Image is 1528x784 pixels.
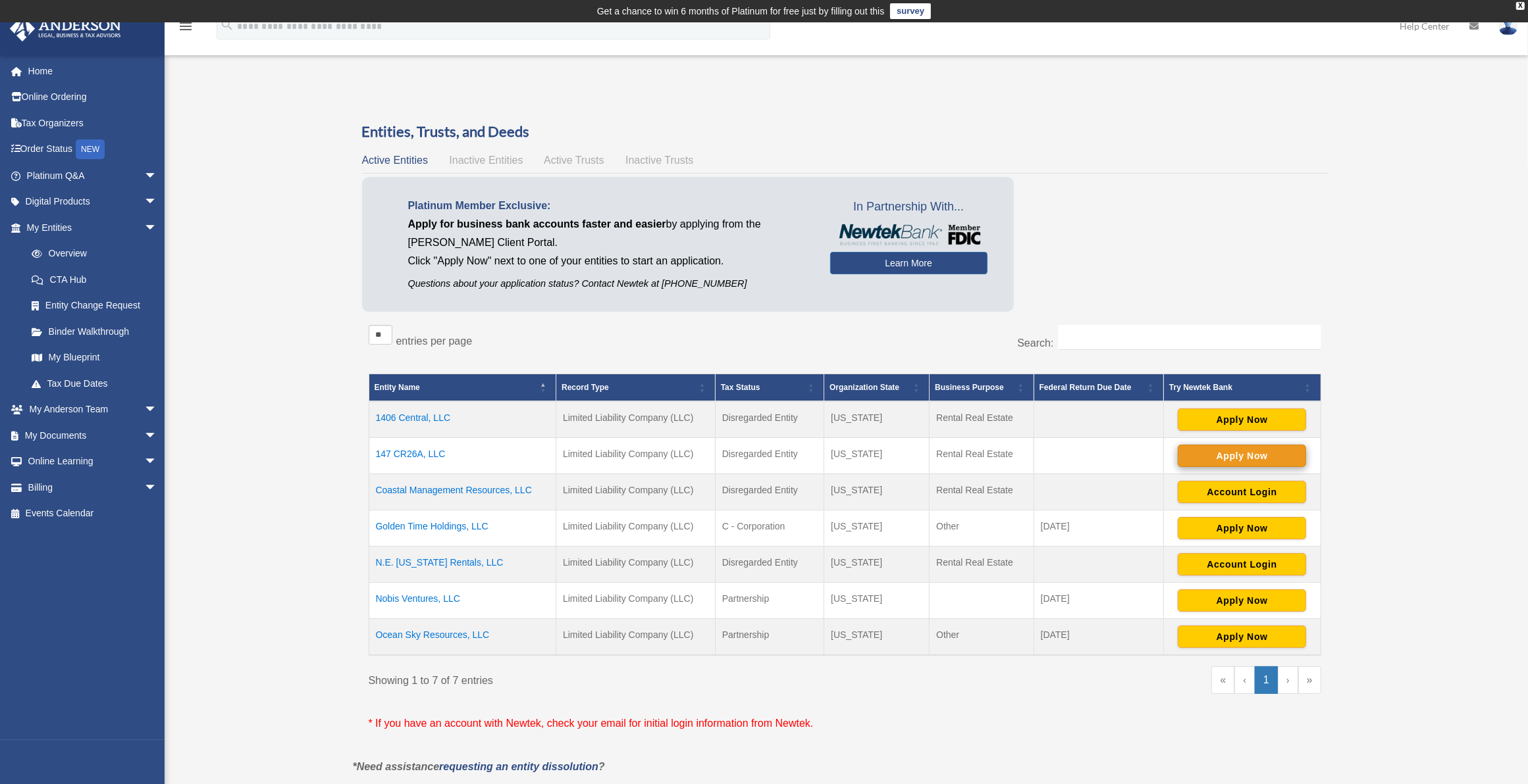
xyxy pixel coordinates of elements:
[562,383,609,392] span: Record Type
[449,155,523,166] span: Inactive Entities
[353,761,605,772] em: *Need assistance ?
[144,214,171,241] span: arrow_drop_down
[930,401,1034,438] td: Rental Real Estate
[1178,481,1306,503] button: Account Login
[830,252,988,274] a: Learn More
[930,546,1034,582] td: Rental Real Estate
[144,449,171,476] span: arrow_drop_down
[715,582,824,618] td: Partnership
[9,84,177,110] a: Online Ordering
[18,266,171,293] a: CTA Hub
[369,510,556,546] td: Golden Time Holdings, LLC
[144,162,171,189] span: arrow_drop_down
[1234,666,1255,694] a: Previous
[9,422,177,449] a: My Documentsarrow_drop_down
[9,474,177,501] a: Billingarrow_drop_down
[408,218,666,230] span: Apply for business bank accounts faster and easier
[721,383,760,392] span: Tax Status
[18,370,171,397] a: Tax Due Dates
[144,474,171,501] span: arrow_drop_down
[220,18,234,32] i: search
[556,582,716,618] td: Limited Liability Company (LLC)
[890,3,931,19] a: survey
[1034,582,1163,618] td: [DATE]
[824,618,930,655] td: [US_STATE]
[408,252,810,270] p: Click "Apply Now" next to one of your entities to start an application.
[369,546,556,582] td: N.E. [US_STATE] Rentals, LLC
[830,197,988,218] span: In Partnership With...
[715,618,824,655] td: Partnership
[9,136,177,163] a: Order StatusNEW
[824,401,930,438] td: [US_STATE]
[824,374,930,401] th: Organization State: Activate to sort
[9,162,177,189] a: Platinum Q&Aarrow_drop_down
[1169,380,1301,395] div: Try Newtek Bank
[1255,666,1278,694] a: 1
[369,437,556,474] td: 147 CR26A, LLC
[18,345,171,371] a: My Blueprint
[930,474,1034,510] td: Rental Real Estate
[544,155,604,166] span: Active Trusts
[715,374,824,401] th: Tax Status: Activate to sort
[144,189,171,216] span: arrow_drop_down
[1034,510,1163,546] td: [DATE]
[715,546,824,582] td: Disregarded Entity
[18,293,171,319] a: Entity Change Request
[1034,618,1163,655] td: [DATE]
[18,318,171,345] a: Binder Walkthrough
[837,224,981,245] img: NewtekBankLogoSM.png
[178,18,194,34] i: menu
[556,437,716,474] td: Limited Liability Company (LLC)
[1278,666,1298,694] a: Next
[1017,337,1053,349] label: Search:
[1178,589,1306,612] button: Apply Now
[9,189,177,215] a: Digital Productsarrow_drop_down
[715,401,824,438] td: Disregarded Entity
[556,374,716,401] th: Record Type: Activate to sort
[408,197,810,215] p: Platinum Member Exclusive:
[715,474,824,510] td: Disregarded Entity
[9,214,171,241] a: My Entitiesarrow_drop_down
[830,383,899,392] span: Organization State
[375,383,420,392] span: Entity Name
[362,155,428,166] span: Active Entities
[144,397,171,424] span: arrow_drop_down
[556,510,716,546] td: Limited Liability Company (LLC)
[824,437,930,474] td: [US_STATE]
[369,582,556,618] td: Nobis Ventures, LLC
[369,618,556,655] td: Ocean Sky Resources, LLC
[715,437,824,474] td: Disregarded Entity
[396,335,473,347] label: entries per page
[1040,383,1132,392] span: Federal Return Due Date
[408,276,810,292] p: Questions about your application status? Contact Newtek at [PHONE_NUMBER]
[439,761,598,772] a: requesting an entity dissolution
[6,16,125,41] img: Anderson Advisors Platinum Portal
[1178,486,1306,497] a: Account Login
[930,437,1034,474] td: Rental Real Estate
[556,474,716,510] td: Limited Liability Company (LLC)
[9,501,177,527] a: Events Calendar
[369,474,556,510] td: Coastal Management Resources, LLC
[369,374,556,401] th: Entity Name: Activate to invert sorting
[715,510,824,546] td: C - Corporation
[930,374,1034,401] th: Business Purpose: Activate to sort
[930,618,1034,655] td: Other
[1178,553,1306,576] button: Account Login
[18,241,164,267] a: Overview
[369,714,1321,733] p: * If you have an account with Newtek, check your email for initial login information from Newtek.
[1498,16,1518,36] img: User Pic
[930,510,1034,546] td: Other
[144,422,171,449] span: arrow_drop_down
[9,397,177,423] a: My Anderson Teamarrow_drop_down
[1178,408,1306,431] button: Apply Now
[369,666,835,690] div: Showing 1 to 7 of 7 entries
[1163,374,1321,401] th: Try Newtek Bank : Activate to sort
[556,546,716,582] td: Limited Liability Company (LLC)
[9,110,177,136] a: Tax Organizers
[556,401,716,438] td: Limited Liability Company (LLC)
[9,58,177,84] a: Home
[597,3,885,19] div: Get a chance to win 6 months of Platinum for free just by filling out this
[824,582,930,618] td: [US_STATE]
[1178,558,1306,569] a: Account Login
